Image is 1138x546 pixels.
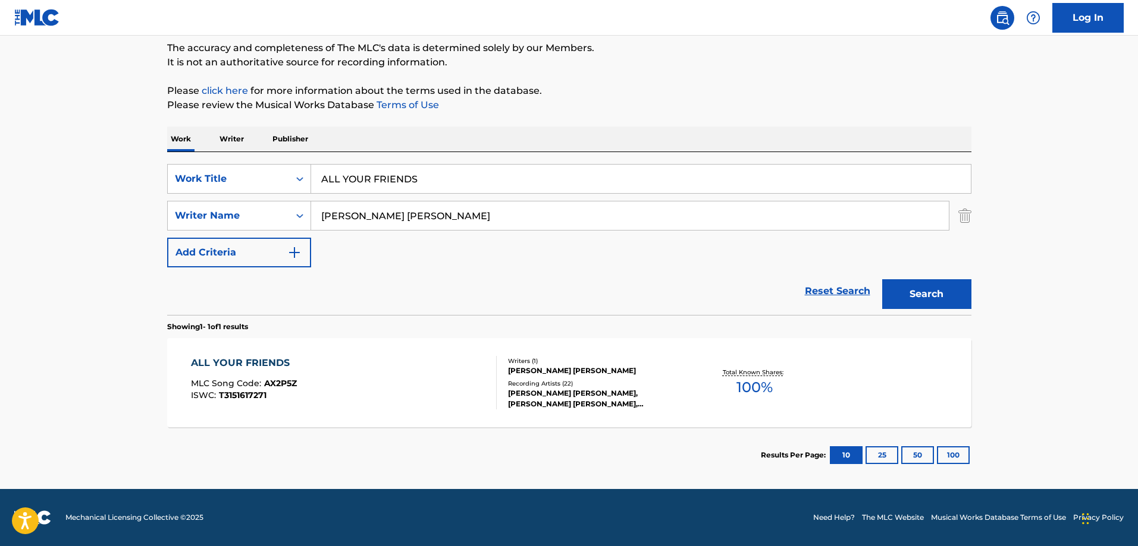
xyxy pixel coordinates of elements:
div: Writer Name [175,209,282,223]
img: help [1026,11,1040,25]
a: click here [202,85,248,96]
p: Showing 1 - 1 of 1 results [167,321,248,332]
a: Musical Works Database Terms of Use [931,512,1066,523]
button: Search [882,279,971,309]
img: logo [14,510,51,525]
iframe: Chat Widget [1079,489,1138,546]
p: Total Known Shares: [723,368,786,377]
span: MLC Song Code : [191,378,264,389]
img: Delete Criterion [958,201,971,231]
p: Publisher [269,127,312,152]
a: The MLC Website [862,512,924,523]
div: Help [1021,6,1045,30]
button: 10 [830,446,863,464]
div: Writers ( 1 ) [508,356,688,365]
button: 100 [937,446,970,464]
div: [PERSON_NAME] [PERSON_NAME] [508,365,688,376]
span: ISWC : [191,390,219,400]
a: Log In [1052,3,1124,33]
p: Please for more information about the terms used in the database. [167,84,971,98]
img: MLC Logo [14,9,60,26]
span: AX2P5Z [264,378,297,389]
a: Need Help? [813,512,855,523]
button: 50 [901,446,934,464]
div: Work Title [175,172,282,186]
p: The accuracy and completeness of The MLC's data is determined solely by our Members. [167,41,971,55]
a: Reset Search [799,278,876,304]
a: ALL YOUR FRIENDSMLC Song Code:AX2P5ZISWC:T3151617271Writers (1)[PERSON_NAME] [PERSON_NAME]Recordi... [167,338,971,427]
p: Work [167,127,195,152]
span: T3151617271 [219,390,267,400]
button: Add Criteria [167,238,311,267]
div: Drag [1082,501,1089,536]
span: Mechanical Licensing Collective © 2025 [65,512,203,523]
div: [PERSON_NAME] [PERSON_NAME], [PERSON_NAME] [PERSON_NAME], [PERSON_NAME] [PERSON_NAME], [PERSON_NA... [508,388,688,409]
a: Public Search [990,6,1014,30]
div: Recording Artists ( 22 ) [508,379,688,388]
p: Please review the Musical Works Database [167,98,971,112]
p: It is not an authoritative source for recording information. [167,55,971,70]
form: Search Form [167,164,971,315]
span: 100 % [736,377,773,398]
p: Results Per Page: [761,450,829,460]
a: Privacy Policy [1073,512,1124,523]
p: Writer [216,127,247,152]
img: search [995,11,1010,25]
a: Terms of Use [374,99,439,111]
button: 25 [866,446,898,464]
img: 9d2ae6d4665cec9f34b9.svg [287,245,302,260]
div: ALL YOUR FRIENDS [191,356,297,370]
